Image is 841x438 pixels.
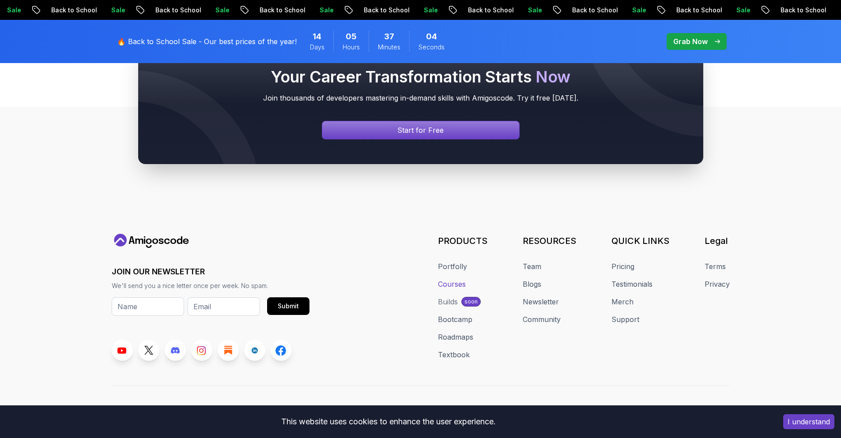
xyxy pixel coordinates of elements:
div: Builds [438,296,458,307]
p: Back to School [564,6,624,15]
a: Privacy [705,279,730,289]
a: Terms [705,261,726,272]
a: Pricing [611,261,634,272]
h3: PRODUCTS [438,235,487,247]
p: Grab Now [673,36,708,47]
button: Accept cookies [783,414,834,429]
p: Sale [311,6,339,15]
a: Newsletter [523,296,559,307]
h3: JOIN OUR NEWSLETTER [112,266,309,278]
span: 14 Days [313,30,321,43]
a: Portfolly [438,261,467,272]
a: Textbook [438,349,470,360]
span: Now [536,67,570,86]
a: Youtube link [112,340,133,361]
span: Days [310,43,324,52]
p: Back to School [772,6,832,15]
a: Twitter link [138,340,159,361]
p: Back to School [251,6,311,15]
a: Community [523,314,561,325]
a: Bootcamp [438,314,472,325]
a: Merch [611,296,634,307]
a: Testimonials [611,279,652,289]
a: LinkedIn link [244,340,265,361]
p: Sale [415,6,444,15]
p: Back to School [147,6,207,15]
h3: RESOURCES [523,235,576,247]
div: Submit [278,302,299,311]
p: Back to School [43,6,103,15]
a: Blogs [523,279,541,289]
p: Join thousands of developers mastering in-demand skills with Amigoscode. Try it free [DATE]. [156,93,686,103]
p: Start for Free [397,125,444,135]
a: Team [523,261,541,272]
h3: QUICK LINKS [611,235,669,247]
p: Sale [207,6,235,15]
a: Instagram link [191,340,212,361]
a: Discord link [165,340,186,361]
a: Signin page [322,121,520,139]
a: Courses [438,279,466,289]
p: Sale [103,6,131,15]
input: Name [112,297,184,316]
p: Sale [520,6,548,15]
p: Back to School [355,6,415,15]
p: 🔥 Back to School Sale - Our best prices of the year! [117,36,297,47]
input: Email [188,297,260,316]
span: Hours [343,43,360,52]
h2: Your Career Transformation Starts [156,68,686,86]
div: This website uses cookies to enhance the user experience. [7,412,770,431]
p: soon [464,298,478,305]
a: Support [611,314,639,325]
p: Sale [624,6,652,15]
button: Submit [267,297,309,315]
p: We'll send you a nice letter once per week. No spam. [112,281,309,290]
span: 37 Minutes [384,30,394,43]
span: Minutes [378,43,400,52]
a: Roadmaps [438,332,473,342]
p: Back to School [668,6,728,15]
h3: Legal [705,235,730,247]
p: Sale [728,6,756,15]
p: Back to School [460,6,520,15]
span: 5 Hours [346,30,357,43]
a: Facebook link [271,340,292,361]
a: Blog link [218,340,239,361]
span: Seconds [419,43,445,52]
span: 4 Seconds [426,30,437,43]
